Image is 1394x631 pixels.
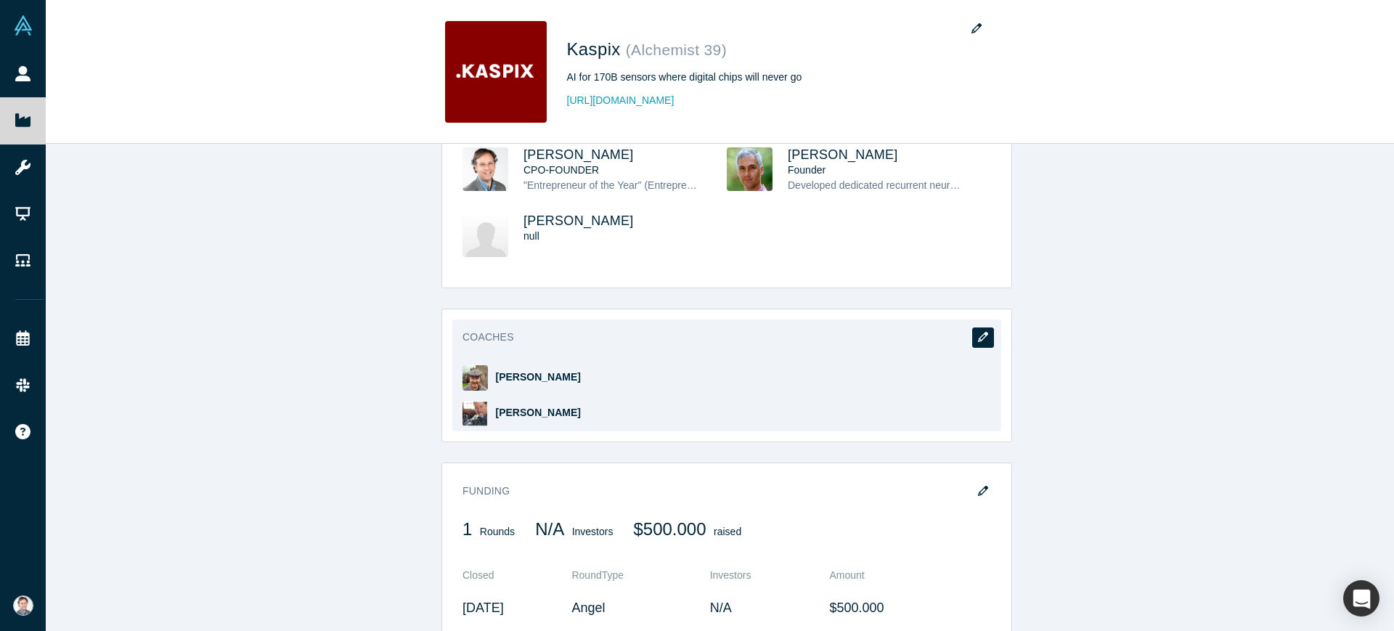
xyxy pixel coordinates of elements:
[462,519,472,539] span: 1
[567,70,974,85] div: AI for 170B sensors where digital chips will never go
[710,560,820,590] th: Investors
[819,590,991,625] td: $500.000
[462,330,971,345] h3: Coaches
[523,230,539,242] span: null
[462,560,571,590] th: Closed
[626,41,727,58] small: ( Alchemist 39 )
[602,569,624,581] span: Type
[462,213,508,257] img: Eduardo Izquierdo's Profile Image
[788,147,898,162] a: [PERSON_NAME]
[633,519,741,550] div: raised
[710,590,820,625] td: N/A
[496,371,581,383] a: [PERSON_NAME]
[462,590,571,625] td: [DATE]
[567,39,626,59] span: Kaspix
[571,601,605,615] span: Angel
[535,519,564,539] span: N/A
[633,519,706,539] span: $500.000
[788,164,826,176] span: Founder
[462,484,971,499] h3: Funding
[13,15,33,36] img: Alchemist Vault Logo
[535,519,613,550] div: Investors
[523,213,634,228] a: [PERSON_NAME]
[462,401,488,426] img: William Allen
[462,519,515,550] div: Rounds
[445,21,547,123] img: Kaspix's Logo
[462,365,488,391] img: Ian Bergman
[819,560,991,590] th: Amount
[462,147,508,191] img: Andres Valdivieso's Profile Image
[567,93,674,108] a: [URL][DOMAIN_NAME]
[727,147,773,191] img: Pablo Zegers's Profile Image
[496,407,581,418] a: [PERSON_NAME]
[523,164,599,176] span: CPO-FOUNDER
[13,595,33,616] img: Andres Valdivieso's Account
[523,147,634,162] a: [PERSON_NAME]
[571,560,709,590] th: Round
